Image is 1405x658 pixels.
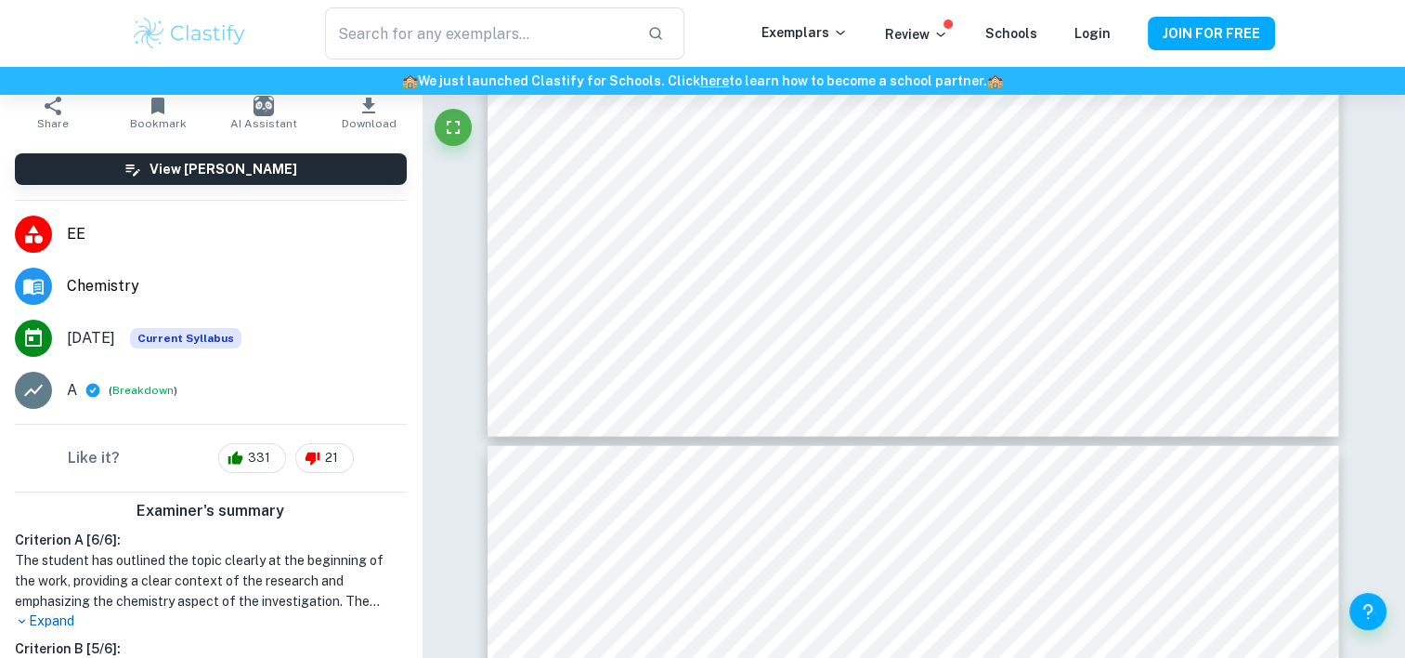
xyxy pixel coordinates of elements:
[15,550,407,612] h1: The student has outlined the topic clearly at the beginning of the work, providing a clear contex...
[105,86,210,138] button: Bookmark
[1148,17,1275,50] button: JOIN FOR FREE
[15,612,407,631] p: Expand
[109,382,177,400] span: ( )
[254,96,274,116] img: AI Assistant
[230,117,297,130] span: AI Assistant
[150,159,297,179] h6: View [PERSON_NAME]
[1074,26,1111,41] a: Login
[4,71,1401,91] h6: We just launched Clastify for Schools. Click to learn how to become a school partner.
[238,449,280,467] span: 331
[7,500,414,522] h6: Examiner's summary
[295,443,354,473] div: 21
[130,328,241,349] span: Current Syllabus
[315,449,348,467] span: 21
[67,379,77,401] p: A
[985,26,1037,41] a: Schools
[67,275,407,297] span: Chemistry
[112,382,174,399] button: Breakdown
[325,7,631,59] input: Search for any exemplars...
[211,86,316,138] button: AI Assistant
[1349,593,1386,630] button: Help and Feedback
[131,15,249,52] img: Clastify logo
[67,327,115,349] span: [DATE]
[68,447,120,469] h6: Like it?
[987,73,1003,88] span: 🏫
[130,117,187,130] span: Bookmark
[435,109,472,146] button: Fullscreen
[761,22,848,43] p: Exemplars
[342,117,397,130] span: Download
[67,223,407,245] span: EE
[402,73,418,88] span: 🏫
[885,24,948,45] p: Review
[15,530,407,550] h6: Criterion A [ 6 / 6 ]:
[218,443,286,473] div: 331
[700,73,729,88] a: here
[130,328,241,349] div: This exemplar is based on the current syllabus. Feel free to refer to it for inspiration/ideas wh...
[37,117,69,130] span: Share
[316,86,421,138] button: Download
[15,153,407,185] button: View [PERSON_NAME]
